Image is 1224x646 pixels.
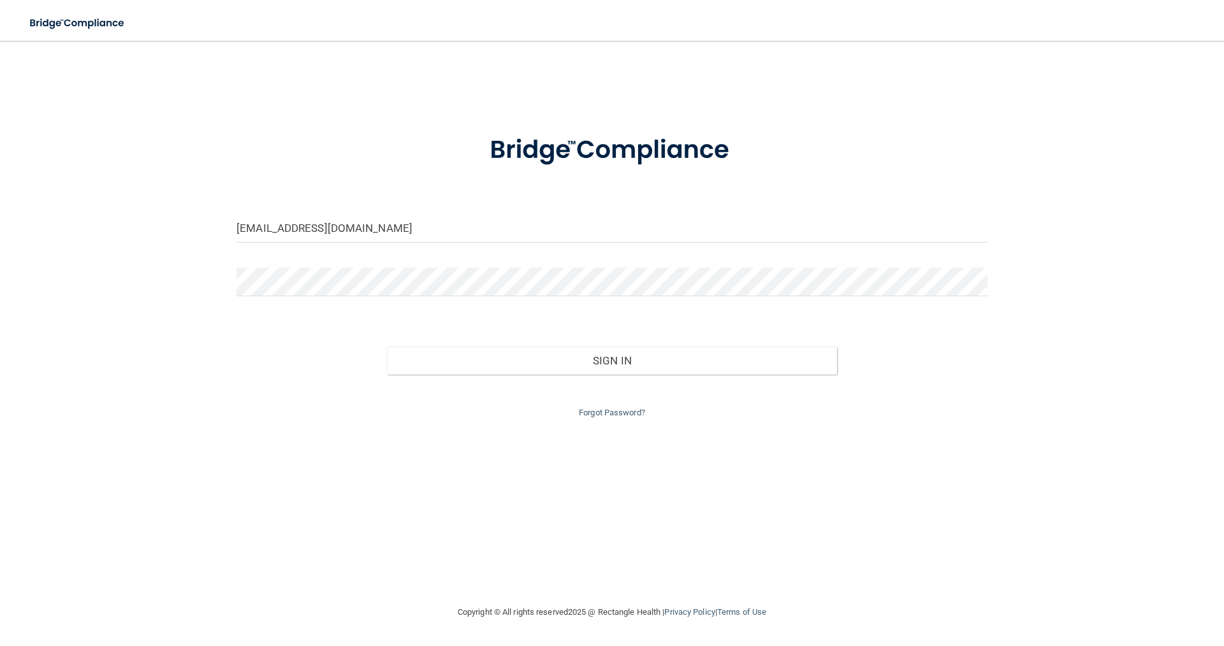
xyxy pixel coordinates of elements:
[379,592,845,633] div: Copyright © All rights reserved 2025 @ Rectangle Health | |
[1003,556,1209,607] iframe: Drift Widget Chat Controller
[717,607,766,617] a: Terms of Use
[237,214,987,243] input: Email
[19,10,136,36] img: bridge_compliance_login_screen.278c3ca4.svg
[664,607,715,617] a: Privacy Policy
[463,117,761,183] img: bridge_compliance_login_screen.278c3ca4.svg
[579,408,645,417] a: Forgot Password?
[387,347,838,375] button: Sign In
